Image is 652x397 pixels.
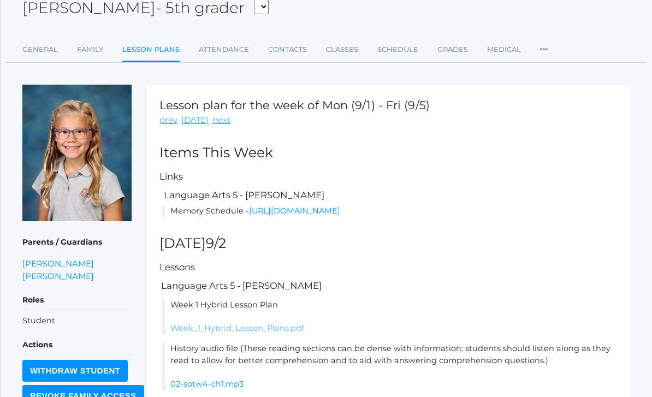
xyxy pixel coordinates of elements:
[162,190,616,200] h5: Language Arts 5 - [PERSON_NAME]
[22,85,132,221] img: Paige Albanese
[487,39,521,61] a: Medical
[170,379,244,389] a: 02-sotw4-ch1.mp3
[159,262,616,272] h5: Lessons
[268,39,307,61] a: Contacts
[326,39,358,61] a: Classes
[159,236,616,251] h2: [DATE]
[22,360,128,382] input: Withdraw Student
[437,39,468,61] a: Grades
[181,114,209,127] a: [DATE]
[162,299,616,335] li: Week 1 Hybrid Lesson Plan
[199,39,249,61] a: Attendance
[159,171,616,181] h5: Links
[162,205,616,217] li: Memory Schedule -
[249,206,340,216] a: [URL][DOMAIN_NAME]
[206,235,226,251] span: 9/2
[159,99,430,111] h1: Lesson plan for the week of Mon (9/1) - Fri (9/5)
[22,336,132,354] h5: Actions
[22,291,132,310] h5: Roles
[22,39,58,61] a: General
[159,281,616,291] h5: Language Arts 5 - [PERSON_NAME]
[122,39,180,62] a: Lesson Plans
[377,39,418,61] a: Schedule
[22,315,132,327] li: Student
[77,39,103,61] a: Family
[22,270,94,282] a: [PERSON_NAME]
[22,257,94,270] a: [PERSON_NAME]
[162,343,616,390] li: History audio file (These reading sections can be dense with information; students should listen ...
[170,323,304,333] a: Week_1_Hybrid_Lesson_Plans.pdf
[159,114,177,127] a: prev
[212,114,230,127] a: next
[22,233,132,252] h5: Parents / Guardians
[159,145,616,161] h2: Items This Week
